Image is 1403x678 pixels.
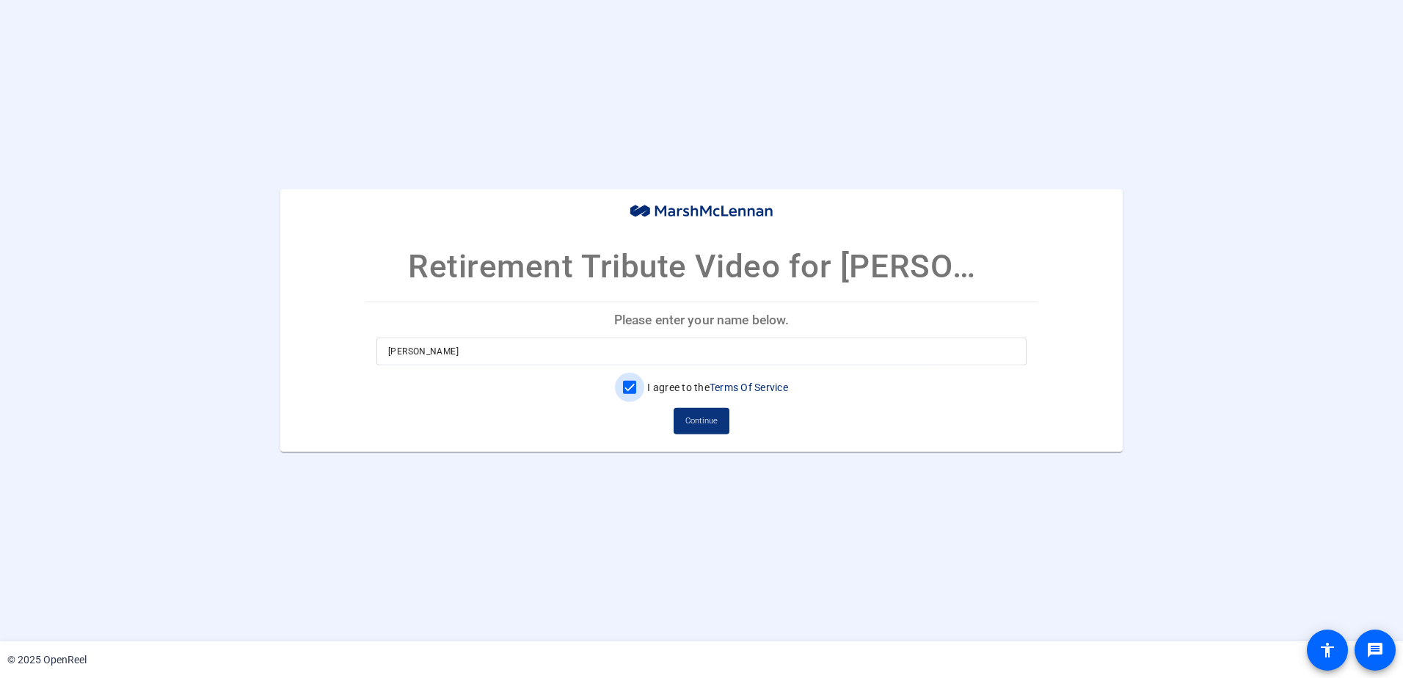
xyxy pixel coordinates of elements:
[1319,641,1336,659] mat-icon: accessibility
[408,242,995,291] p: Retirement Tribute Video for [PERSON_NAME]
[674,408,729,434] button: Continue
[685,410,718,432] span: Continue
[710,382,788,393] a: Terms Of Service
[1366,641,1384,659] mat-icon: message
[628,204,775,220] img: company-logo
[388,343,1015,360] input: Enter your name
[644,380,788,395] label: I agree to the
[7,652,87,668] div: © 2025 OpenReel
[365,302,1038,338] p: Please enter your name below.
